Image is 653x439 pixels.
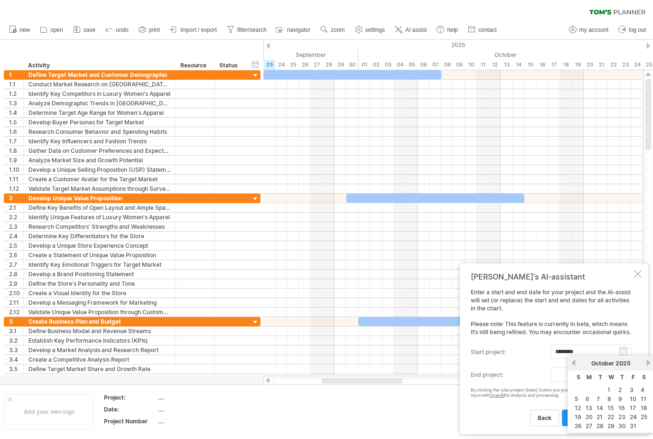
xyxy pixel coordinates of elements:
div: Create a Visual Identity for the Store [28,289,171,298]
div: 3.2 [9,336,23,345]
div: Sunday, 12 October 2025 [489,60,501,70]
span: navigator [287,27,310,33]
div: Friday, 10 October 2025 [465,60,477,70]
a: 30 [617,421,627,430]
a: 13 [585,403,593,412]
div: Validate Target Market Assumptions through Surveys or Focus Groups [28,184,171,193]
a: 16 [617,403,626,412]
div: Thursday, 23 October 2025 [619,60,631,70]
div: .... [158,405,238,413]
div: 3.1 [9,327,23,336]
div: Saturday, 27 September 2025 [311,60,323,70]
div: 2.7 [9,260,23,269]
div: Friday, 24 October 2025 [631,60,643,70]
div: Establish Pricing Strategy for Luxury Women's Apparel [28,374,171,383]
span: filter/search [237,27,267,33]
span: Wednesday [608,374,614,381]
div: Monday, 6 October 2025 [418,60,429,70]
div: 2 [9,194,23,203]
a: 18 [640,403,648,412]
a: zoom [318,24,347,36]
div: 1.6 [9,127,23,136]
span: undo [116,27,129,33]
div: Date: [104,405,156,413]
div: Develop a Unique Store Experience Concept [28,241,171,250]
div: Tuesday, 23 September 2025 [263,60,275,70]
a: 14 [596,403,604,412]
a: save [71,24,98,36]
div: 1.7 [9,137,23,146]
div: Create Business Plan and Budget [28,317,171,326]
div: Determine Target Age Range for Women's Apparel [28,108,171,117]
div: Project: [104,393,156,402]
span: October [591,360,614,367]
div: Status [219,61,240,70]
label: start project: [471,345,551,360]
a: plan project (beta) [562,410,629,426]
span: AI assist [405,27,427,33]
div: Conduct Market Research on [GEOGRAPHIC_DATA]'s Retail Industry [28,80,171,89]
span: zoom [331,27,345,33]
a: 1 [606,385,611,394]
div: Tuesday, 14 October 2025 [513,60,524,70]
div: Define Business Model and Revenue Streams [28,327,171,336]
a: help [434,24,461,36]
a: 4 [640,385,645,394]
div: Develop a Messaging Framework for Marketing [28,298,171,307]
div: Project Number [104,417,156,425]
div: 1.3 [9,99,23,108]
a: 23 [617,412,626,421]
div: Monday, 29 September 2025 [335,60,346,70]
div: 1.9 [9,156,23,165]
div: Thursday, 25 September 2025 [287,60,299,70]
span: contact [478,27,497,33]
div: 2.10 [9,289,23,298]
div: 3.4 [9,355,23,364]
div: Analyze Demographic Trends in [GEOGRAPHIC_DATA] [28,99,171,108]
a: back [530,410,559,426]
div: Create a Customer Avatar for the Target Market [28,175,171,184]
span: my account [579,27,608,33]
span: print [149,27,160,33]
span: open [50,27,63,33]
div: 1.5 [9,118,23,127]
div: By clicking the 'plan project (beta)' button you grant us permission to share your input with for... [471,388,632,398]
a: OpenAI [490,392,504,398]
div: Develop Unique Value Proposition [28,194,171,203]
div: Resource [180,61,209,70]
a: 12 [574,403,582,412]
div: Define the Store's Personality and Tone [28,279,171,288]
div: Saturday, 18 October 2025 [560,60,572,70]
div: 1.12 [9,184,23,193]
div: Develop a Market Analysis and Research Report [28,346,171,355]
a: 7 [596,394,601,403]
div: Activity [28,61,170,70]
a: AI assist [392,24,429,36]
div: Tuesday, 30 September 2025 [346,60,358,70]
a: 11 [640,394,647,403]
span: Tuesday [598,374,602,381]
div: 3.5 [9,364,23,374]
a: 9 [617,394,623,403]
div: 1.4 [9,108,23,117]
div: 1.8 [9,146,23,155]
div: Define Target Market Share and Growth Rate [28,364,171,374]
div: 2.5 [9,241,23,250]
a: 2 [617,385,623,394]
div: 2.3 [9,222,23,231]
a: navigator [274,24,313,36]
a: 17 [629,403,637,412]
span: Sunday [577,374,580,381]
a: 15 [606,403,615,412]
a: 21 [596,412,604,421]
div: Analyze Market Size and Growth Potential [28,156,171,165]
span: Saturday [642,374,646,381]
div: Establish Key Performance Indicators (KPIs) [28,336,171,345]
div: Gather Data on Customer Preferences and Expectations [28,146,171,155]
a: 28 [596,421,605,430]
div: Wednesday, 15 October 2025 [524,60,536,70]
a: filter/search [224,24,270,36]
div: [PERSON_NAME]'s AI-assistant [471,272,632,281]
div: Monday, 13 October 2025 [501,60,513,70]
div: 3 [9,317,23,326]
